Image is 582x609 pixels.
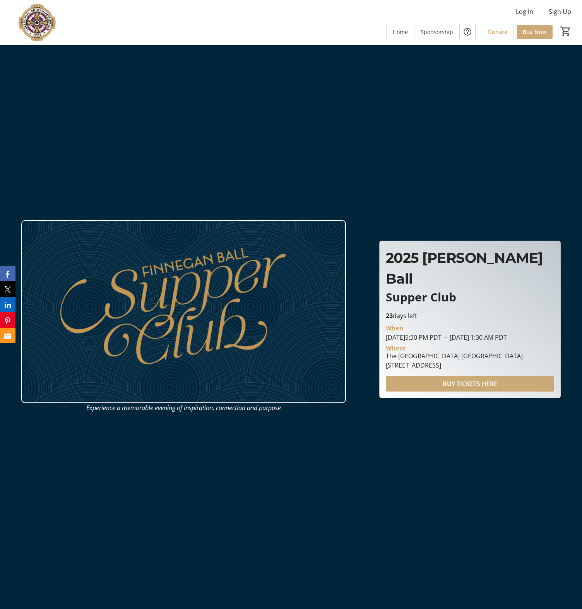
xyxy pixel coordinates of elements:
button: Help [460,24,475,39]
img: Campaign CTA Media Photo [21,220,346,403]
a: Buy Now [517,25,553,39]
a: Sponsorship [414,25,459,39]
div: When [386,323,404,333]
span: Donate [488,28,507,36]
button: Sign Up [543,5,577,18]
span: Supper Club [386,289,456,305]
div: Where [386,345,406,351]
span: Home [393,28,408,36]
em: Experience a memorable evening of inspiration, connection and purpose [86,404,281,412]
img: VC Parent Association's Logo [5,3,74,42]
a: Home [387,25,414,39]
button: Cart [559,24,573,38]
div: [STREET_ADDRESS] [386,361,523,370]
span: - [442,333,450,342]
a: Donate [482,25,514,39]
span: [DATE] 1:30 AM PDT [442,333,507,342]
p: 2025 [PERSON_NAME] Ball [386,247,554,289]
span: [DATE] 5:30 PM PDT [386,333,442,342]
button: Log In [510,5,539,18]
span: BUY TICKETS HERE [443,379,497,388]
span: Sign Up [549,7,571,16]
span: 23 [386,311,393,320]
p: days left [386,311,554,320]
span: Buy Now [523,28,546,36]
button: BUY TICKETS HERE [386,376,554,392]
span: Log In [516,7,533,16]
span: Sponsorship [421,28,453,36]
div: The [GEOGRAPHIC_DATA] [GEOGRAPHIC_DATA] [386,351,523,361]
